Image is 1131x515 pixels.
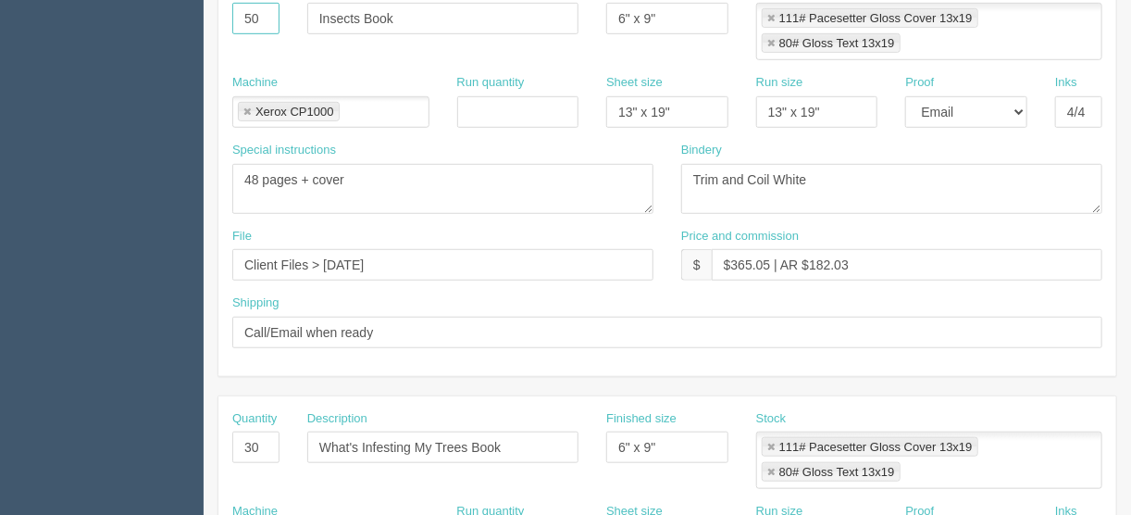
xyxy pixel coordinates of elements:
[756,74,803,92] label: Run size
[232,74,278,92] label: Machine
[307,410,367,428] label: Description
[779,12,973,24] div: 111# Pacesetter Gloss Cover 13x19
[779,466,895,478] div: 80# Gloss Text 13x19
[232,142,336,159] label: Special instructions
[1055,74,1077,92] label: Inks
[232,228,252,245] label: File
[232,295,280,312] label: Shipping
[606,410,677,428] label: Finished size
[681,142,722,159] label: Bindery
[457,74,525,92] label: Run quantity
[756,410,787,428] label: Stock
[681,249,712,281] div: $
[681,228,799,245] label: Price and commission
[905,74,934,92] label: Proof
[779,37,895,49] div: 80# Gloss Text 13x19
[681,164,1102,214] textarea: Trim and Coil White
[779,441,973,453] div: 111# Pacesetter Gloss Cover 13x19
[255,106,334,118] div: Xerox CP1000
[232,164,653,214] textarea: 48 pages + cover
[232,410,277,428] label: Quantity
[606,74,663,92] label: Sheet size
